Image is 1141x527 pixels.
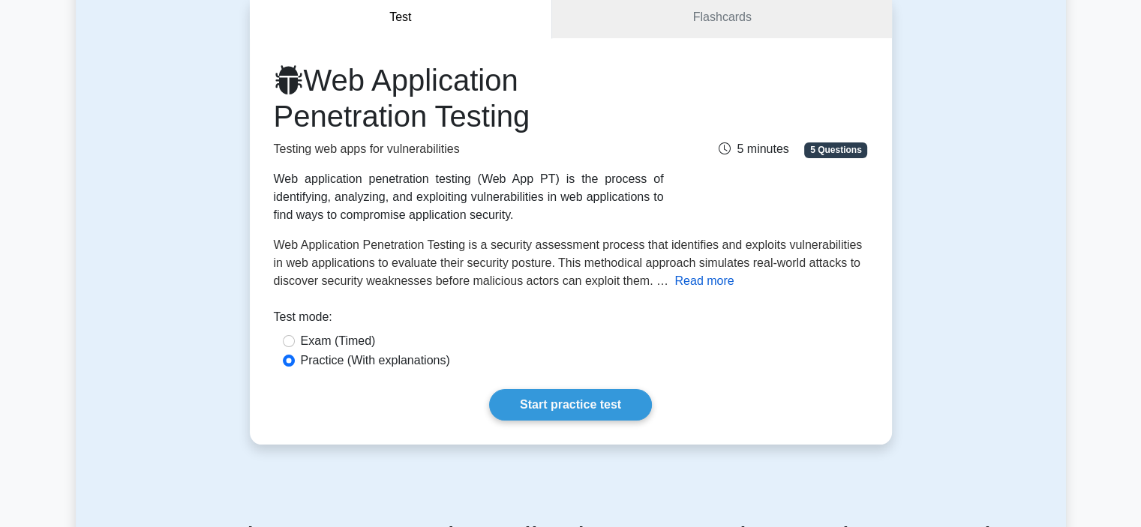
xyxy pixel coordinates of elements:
[489,389,652,421] a: Start practice test
[674,272,734,290] button: Read more
[719,142,788,155] span: 5 minutes
[274,140,664,158] p: Testing web apps for vulnerabilities
[274,170,664,224] div: Web application penetration testing (Web App PT) is the process of identifying, analyzing, and ex...
[274,308,868,332] div: Test mode:
[301,332,376,350] label: Exam (Timed)
[804,142,867,157] span: 5 Questions
[274,62,664,134] h1: Web Application Penetration Testing
[274,238,863,287] span: Web Application Penetration Testing is a security assessment process that identifies and exploits...
[301,352,450,370] label: Practice (With explanations)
